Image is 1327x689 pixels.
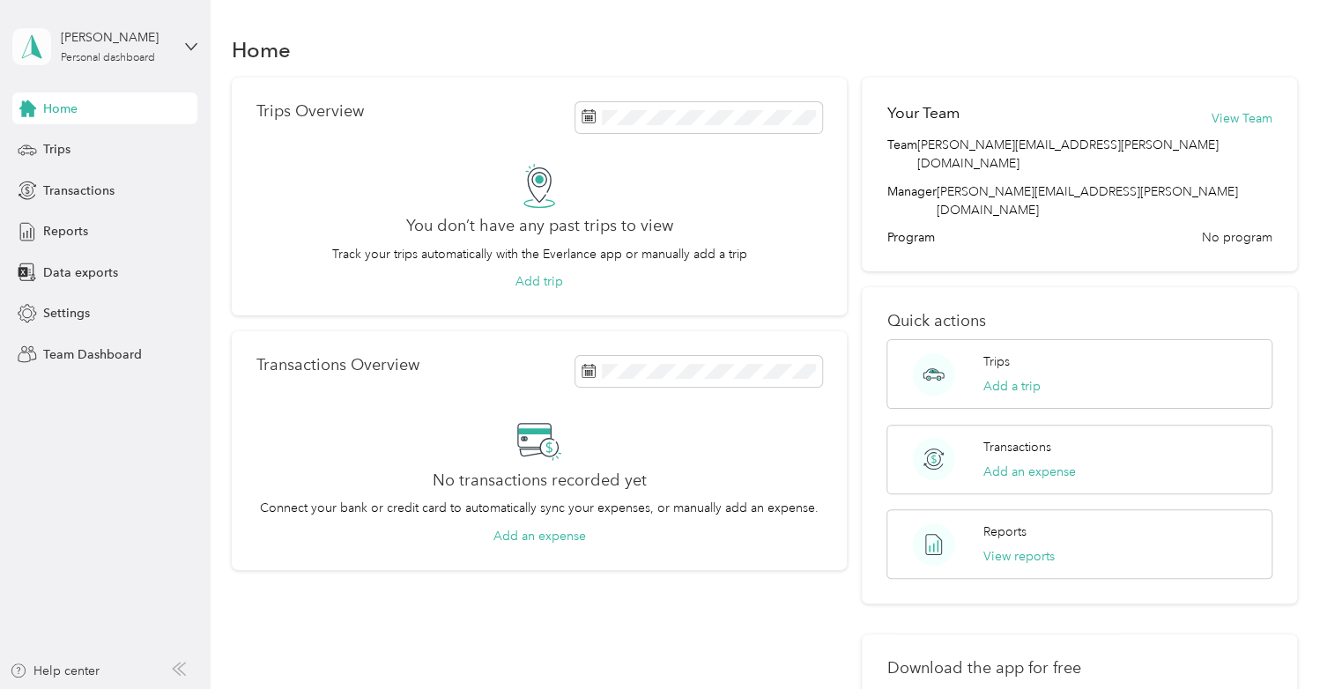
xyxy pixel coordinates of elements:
button: Add an expense [493,527,585,545]
span: Data exports [43,263,118,282]
p: Download the app for free [886,659,1271,678]
span: Trips [43,140,70,159]
span: Transactions [43,182,115,200]
p: Trips Overview [256,102,364,121]
div: [PERSON_NAME] [61,28,171,47]
p: Transactions Overview [256,356,419,374]
span: Home [43,100,78,118]
p: Quick actions [886,312,1271,330]
h1: Home [232,41,291,59]
h2: No transactions recorded yet [432,471,646,490]
button: Add an expense [983,463,1076,481]
span: Team Dashboard [43,345,142,364]
button: Add trip [515,272,563,291]
p: Transactions [983,438,1051,456]
span: [PERSON_NAME][EMAIL_ADDRESS][PERSON_NAME][DOMAIN_NAME] [936,184,1237,218]
button: Add a trip [983,377,1041,396]
button: View reports [983,547,1055,566]
p: Trips [983,352,1010,371]
p: Connect your bank or credit card to automatically sync your expenses, or manually add an expense. [260,499,819,517]
div: Personal dashboard [61,53,155,63]
span: No program [1202,228,1272,247]
button: View Team [1212,109,1272,128]
span: Settings [43,304,90,322]
span: Manager [886,182,936,219]
p: Track your trips automatically with the Everlance app or manually add a trip [331,245,746,263]
span: Team [886,136,916,173]
span: Program [886,228,934,247]
h2: Your Team [886,102,959,124]
iframe: Everlance-gr Chat Button Frame [1228,590,1327,689]
h2: You don’t have any past trips to view [405,217,672,235]
button: Help center [10,662,100,680]
span: Reports [43,222,88,241]
span: [PERSON_NAME][EMAIL_ADDRESS][PERSON_NAME][DOMAIN_NAME] [916,136,1271,173]
p: Reports [983,522,1027,541]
